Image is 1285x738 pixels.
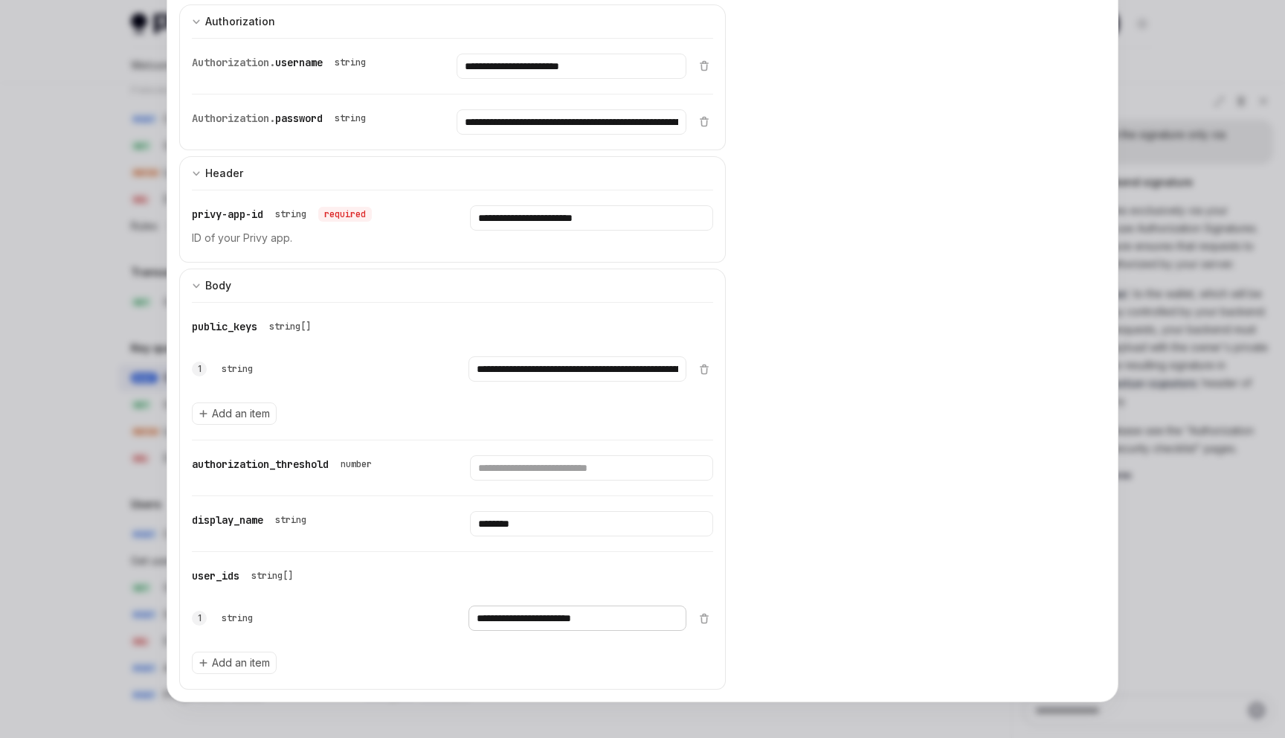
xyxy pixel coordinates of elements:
span: username [275,56,323,69]
input: Enter display_name [470,511,712,536]
span: Add an item [212,406,270,421]
button: Add an item [192,402,277,425]
button: Delete item [695,115,713,127]
div: Header [205,164,243,182]
span: privy-app-id [192,208,263,221]
span: Add an item [212,655,270,670]
button: Delete item [695,612,713,624]
div: authorization_threshold [192,455,378,473]
div: public_keys [192,318,317,336]
div: Authorization [205,13,275,31]
div: Body [205,277,231,295]
div: Authorization.username [192,54,372,71]
button: Add an item [192,652,277,674]
div: 1 [192,362,207,376]
input: Enter password [457,109,686,135]
p: ID of your Privy app. [192,229,434,247]
span: Authorization. [192,56,275,69]
div: Authorization.password [192,109,372,127]
span: user_ids [192,569,239,583]
div: 1 [192,611,207,626]
input: Enter value [468,606,686,631]
button: Expand input section [179,4,726,38]
button: Delete item [695,60,713,71]
div: display_name [192,511,312,529]
input: Enter username [457,54,686,79]
div: privy-app-id [192,205,372,223]
span: password [275,112,323,125]
span: public_keys [192,320,257,333]
div: user_ids [192,567,299,585]
input: Enter authorization_threshold [470,455,712,481]
button: Expand input section [179,156,726,190]
span: display_name [192,513,263,527]
button: Expand input section [179,269,726,302]
span: authorization_threshold [192,458,329,471]
input: Enter value [468,356,686,382]
input: Enter privy-app-id [470,205,712,231]
span: Authorization. [192,112,275,125]
div: required [318,207,372,222]
button: Delete item [695,363,713,375]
